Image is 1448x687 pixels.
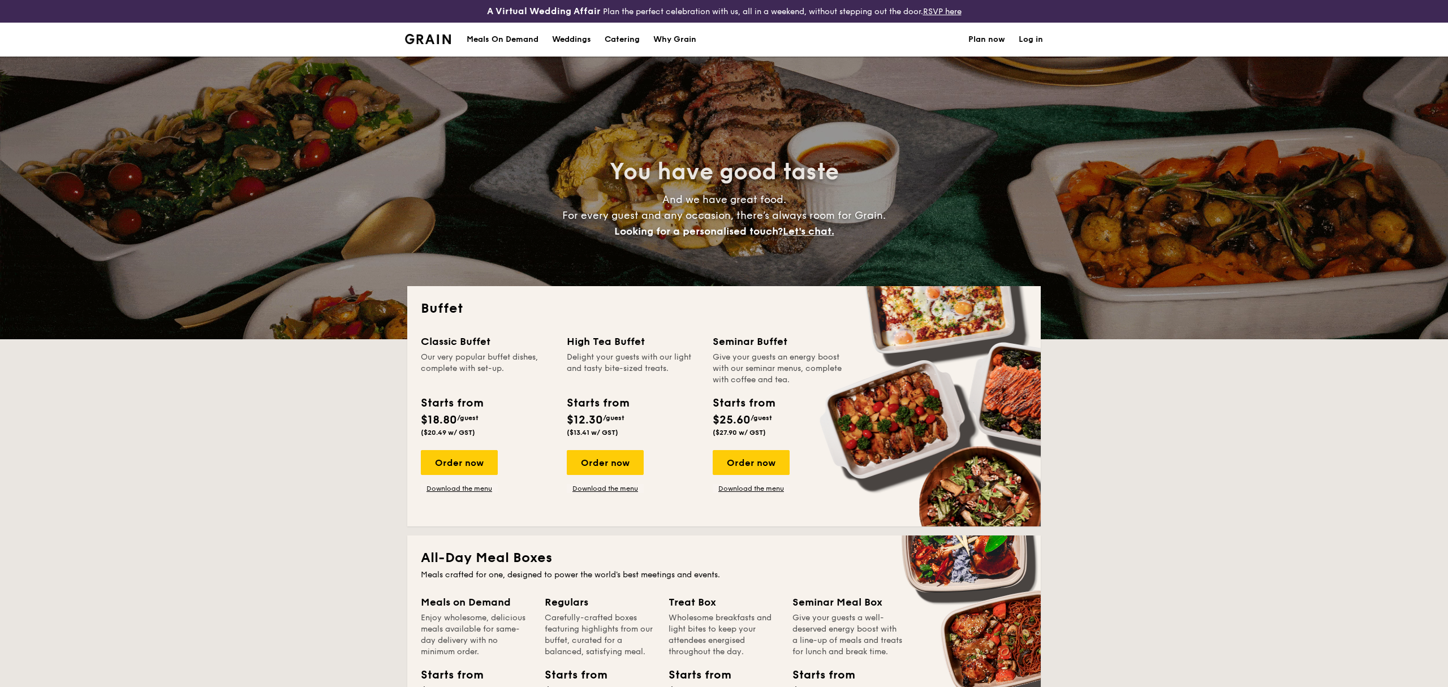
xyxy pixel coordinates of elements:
[713,484,790,493] a: Download the menu
[713,334,845,349] div: Seminar Buffet
[610,158,839,185] span: You have good taste
[421,569,1027,581] div: Meals crafted for one, designed to power the world's best meetings and events.
[614,225,783,237] span: Looking for a personalised touch?
[460,23,545,57] a: Meals On Demand
[669,667,719,684] div: Starts from
[467,23,538,57] div: Meals On Demand
[545,23,598,57] a: Weddings
[421,429,475,437] span: ($20.49 w/ GST)
[792,594,903,610] div: Seminar Meal Box
[713,413,751,427] span: $25.60
[567,334,699,349] div: High Tea Buffet
[421,334,553,349] div: Classic Buffet
[923,7,962,16] a: RSVP here
[421,352,553,386] div: Our very popular buffet dishes, complete with set-up.
[398,5,1050,18] div: Plan the perfect celebration with us, all in a weekend, without stepping out the door.
[603,414,624,422] span: /guest
[567,484,644,493] a: Download the menu
[421,395,482,412] div: Starts from
[792,667,843,684] div: Starts from
[669,612,779,658] div: Wholesome breakfasts and light bites to keep your attendees energised throughout the day.
[405,34,451,44] img: Grain
[1019,23,1043,57] a: Log in
[421,413,457,427] span: $18.80
[421,450,498,475] div: Order now
[567,413,603,427] span: $12.30
[562,193,886,237] span: And we have great food. For every guest and any occasion, there’s always room for Grain.
[598,23,647,57] a: Catering
[421,594,531,610] div: Meals on Demand
[457,414,479,422] span: /guest
[713,395,774,412] div: Starts from
[421,667,472,684] div: Starts from
[545,612,655,658] div: Carefully-crafted boxes featuring highlights from our buffet, curated for a balanced, satisfying ...
[792,612,903,658] div: Give your guests a well-deserved energy boost with a line-up of meals and treats for lunch and br...
[405,34,451,44] a: Logotype
[545,667,596,684] div: Starts from
[647,23,703,57] a: Why Grain
[968,23,1005,57] a: Plan now
[567,352,699,386] div: Delight your guests with our light and tasty bite-sized treats.
[421,612,531,658] div: Enjoy wholesome, delicious meals available for same-day delivery with no minimum order.
[751,414,772,422] span: /guest
[421,300,1027,318] h2: Buffet
[421,484,498,493] a: Download the menu
[713,352,845,386] div: Give your guests an energy boost with our seminar menus, complete with coffee and tea.
[669,594,779,610] div: Treat Box
[567,429,618,437] span: ($13.41 w/ GST)
[487,5,601,18] h4: A Virtual Wedding Affair
[545,594,655,610] div: Regulars
[713,429,766,437] span: ($27.90 w/ GST)
[783,225,834,237] span: Let's chat.
[605,23,640,57] h1: Catering
[567,395,628,412] div: Starts from
[653,23,696,57] div: Why Grain
[421,549,1027,567] h2: All-Day Meal Boxes
[567,450,644,475] div: Order now
[552,23,591,57] div: Weddings
[713,450,790,475] div: Order now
